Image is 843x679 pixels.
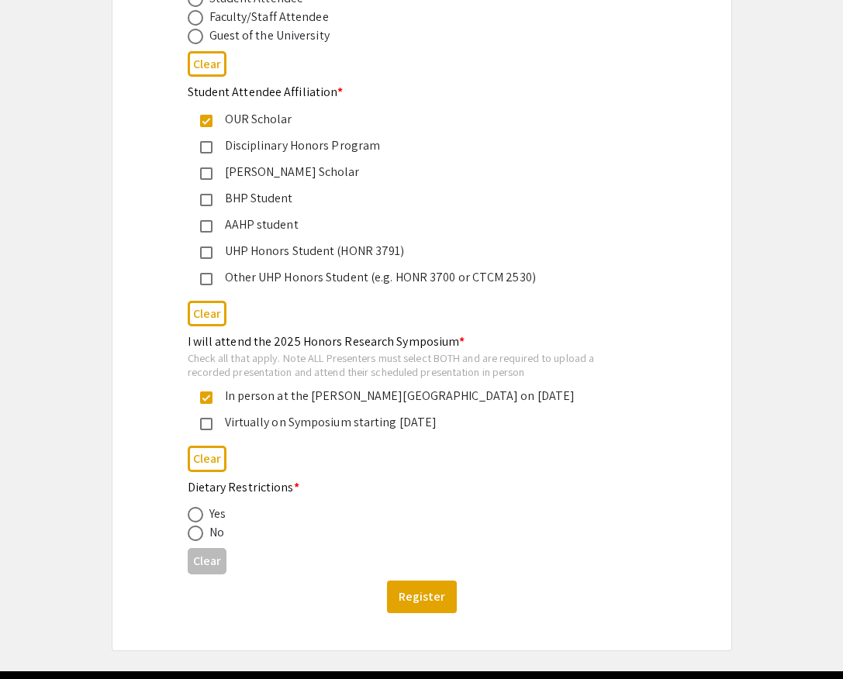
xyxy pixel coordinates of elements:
button: Clear [188,301,226,326]
div: Guest of the University [209,26,330,45]
mat-label: Student Attendee Affiliation [188,84,344,100]
div: UHP Honors Student (HONR 3791) [212,242,619,260]
div: Disciplinary Honors Program [212,136,619,155]
div: Yes [209,505,226,523]
div: Faculty/Staff Attendee [209,8,329,26]
div: [PERSON_NAME] Scholar [212,163,619,181]
button: Clear [188,51,226,77]
div: Other UHP Honors Student (e.g. HONR 3700 or CTCM 2530) [212,268,619,287]
iframe: Chat [12,609,66,667]
button: Clear [188,446,226,471]
button: Clear [188,548,226,574]
mat-label: I will attend the 2025 Honors Research Symposium [188,333,465,350]
div: AAHP student [212,215,619,234]
div: No [209,523,224,542]
mat-label: Dietary Restrictions [188,479,299,495]
div: OUR Scholar [212,110,619,129]
div: BHP Student [212,189,619,208]
div: Check all that apply. Note ALL Presenters must select BOTH and are required to upload a recorded ... [188,351,631,378]
div: Virtually on Symposium starting [DATE] [212,413,619,432]
div: In person at the [PERSON_NAME][GEOGRAPHIC_DATA] on [DATE] [212,387,619,405]
button: Register [387,581,457,613]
